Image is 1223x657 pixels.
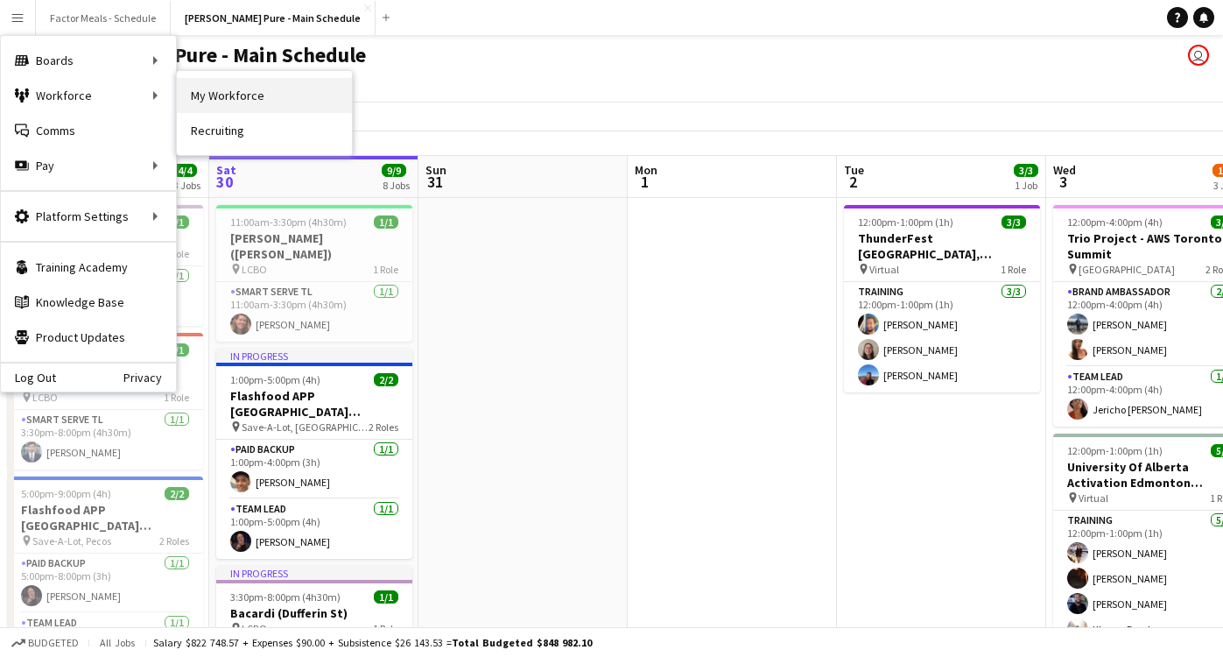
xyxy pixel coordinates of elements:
[382,164,406,177] span: 9/9
[230,373,320,386] span: 1:00pm-5:00pm (4h)
[373,263,398,276] span: 1 Role
[452,636,592,649] span: Total Budgeted $848 982.10
[869,263,899,276] span: Virtual
[216,349,412,559] app-job-card: In progress1:00pm-5:00pm (4h)2/2Flashfood APP [GEOGRAPHIC_DATA] [GEOGRAPHIC_DATA], [GEOGRAPHIC_DA...
[1,285,176,320] a: Knowledge Base
[632,172,657,192] span: 1
[844,205,1040,392] app-job-card: 12:00pm-1:00pm (1h)3/3ThunderFest [GEOGRAPHIC_DATA], [GEOGRAPHIC_DATA] Training Virtual1 RoleTrai...
[242,263,267,276] span: LCBO
[216,162,236,178] span: Sat
[14,42,366,68] h1: [PERSON_NAME] Pure - Main Schedule
[216,230,412,262] h3: [PERSON_NAME] ([PERSON_NAME])
[1067,215,1163,229] span: 12:00pm-4:00pm (4h)
[1002,215,1026,229] span: 3/3
[153,636,592,649] div: Salary $822 748.57 + Expenses $90.00 + Subsistence $26 143.53 =
[374,373,398,386] span: 2/2
[423,172,446,192] span: 31
[369,420,398,434] span: 2 Roles
[7,333,203,470] app-job-card: 3:30pm-8:00pm (4h30m)1/1Bacardi ( [GEOGRAPHIC_DATA]) LCBO1 RoleSmart Serve TL1/13:30pm-8:00pm (4h...
[425,162,446,178] span: Sun
[242,420,369,434] span: Save-A-Lot, [GEOGRAPHIC_DATA]
[1,113,176,148] a: Comms
[7,554,203,613] app-card-role: Paid Backup1/15:00pm-8:00pm (3h)[PERSON_NAME]
[1014,164,1038,177] span: 3/3
[242,622,267,635] span: LCBO
[383,179,410,192] div: 8 Jobs
[1067,444,1163,457] span: 12:00pm-1:00pm (1h)
[216,605,412,621] h3: Bacardi (Dufferin St)
[373,622,398,635] span: 1 Role
[7,410,203,470] app-card-role: Smart Serve TL1/13:30pm-8:00pm (4h30m)[PERSON_NAME]
[123,371,176,385] a: Privacy
[173,179,200,192] div: 3 Jobs
[1015,179,1037,192] div: 1 Job
[1079,491,1108,505] span: Virtual
[374,590,398,604] span: 1/1
[635,162,657,178] span: Mon
[165,487,189,500] span: 2/2
[1001,263,1026,276] span: 1 Role
[841,172,864,192] span: 2
[32,534,111,547] span: Save-A-Lot, Pecos
[1,250,176,285] a: Training Academy
[216,205,412,342] app-job-card: 11:00am-3:30pm (4h30m)1/1[PERSON_NAME] ([PERSON_NAME]) LCBO1 RoleSmart Serve TL1/111:00am-3:30pm ...
[844,282,1040,392] app-card-role: Training3/312:00pm-1:00pm (1h)[PERSON_NAME][PERSON_NAME][PERSON_NAME]
[216,388,412,420] h3: Flashfood APP [GEOGRAPHIC_DATA] [GEOGRAPHIC_DATA], [GEOGRAPHIC_DATA]
[172,164,197,177] span: 4/4
[1,371,56,385] a: Log Out
[1,320,176,355] a: Product Updates
[1,148,176,183] div: Pay
[159,534,189,547] span: 2 Roles
[214,172,236,192] span: 30
[7,502,203,533] h3: Flashfood APP [GEOGRAPHIC_DATA] [GEOGRAPHIC_DATA], [GEOGRAPHIC_DATA]
[32,391,58,404] span: LCBO
[844,162,864,178] span: Tue
[844,230,1040,262] h3: ThunderFest [GEOGRAPHIC_DATA], [GEOGRAPHIC_DATA] Training
[1188,45,1209,66] app-user-avatar: Tifany Scifo
[21,487,111,500] span: 5:00pm-9:00pm (4h)
[28,637,79,649] span: Budgeted
[177,78,352,113] a: My Workforce
[1079,263,1175,276] span: [GEOGRAPHIC_DATA]
[96,636,138,649] span: All jobs
[216,282,412,342] app-card-role: Smart Serve TL1/111:00am-3:30pm (4h30m)[PERSON_NAME]
[230,215,347,229] span: 11:00am-3:30pm (4h30m)
[1,199,176,234] div: Platform Settings
[177,113,352,148] a: Recruiting
[1053,162,1076,178] span: Wed
[230,590,341,604] span: 3:30pm-8:00pm (4h30m)
[1,78,176,113] div: Workforce
[1051,172,1076,192] span: 3
[858,215,953,229] span: 12:00pm-1:00pm (1h)
[216,566,412,580] div: In progress
[216,499,412,559] app-card-role: Team Lead1/11:00pm-5:00pm (4h)[PERSON_NAME]
[164,391,189,404] span: 1 Role
[36,1,171,35] button: Factor Meals - Schedule
[216,349,412,363] div: In progress
[1,43,176,78] div: Boards
[374,215,398,229] span: 1/1
[9,633,81,653] button: Budgeted
[171,1,376,35] button: [PERSON_NAME] Pure - Main Schedule
[216,440,412,499] app-card-role: Paid Backup1/11:00pm-4:00pm (3h)[PERSON_NAME]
